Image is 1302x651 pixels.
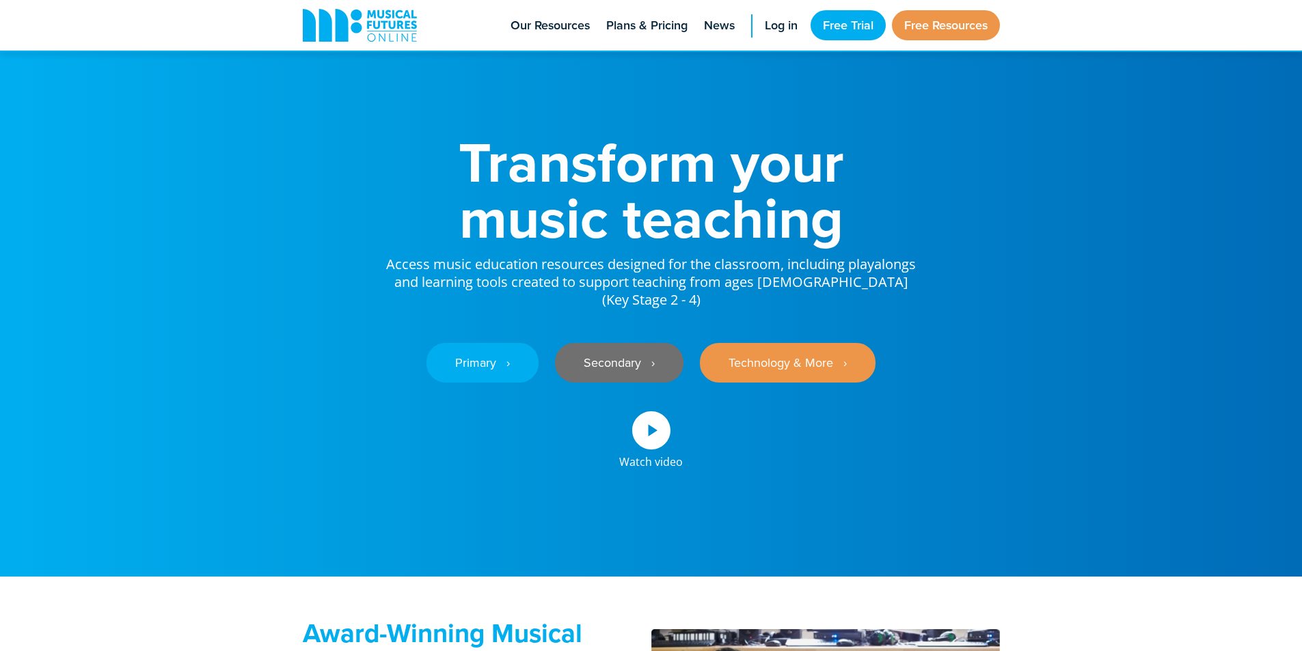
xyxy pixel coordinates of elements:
span: Log in [765,16,798,35]
a: Primary ‎‏‏‎ ‎ › [426,343,539,383]
h1: Transform your music teaching [385,134,918,246]
a: Technology & More ‎‏‏‎ ‎ › [700,343,876,383]
div: Watch video [619,449,683,467]
span: Our Resources [511,16,590,35]
span: News [704,16,735,35]
span: Plans & Pricing [606,16,688,35]
a: Secondary ‎‏‏‎ ‎ › [555,343,683,383]
p: Access music education resources designed for the classroom, including playalongs and learning to... [385,246,918,309]
a: Free Resources [892,10,1000,40]
a: Free Trial [811,10,886,40]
